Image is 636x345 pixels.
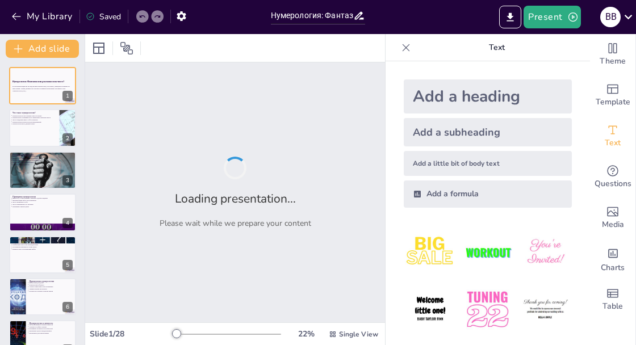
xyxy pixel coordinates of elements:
span: Template [596,96,630,108]
div: 6 [9,278,76,315]
p: [PERSON_NAME] связаны с именем и датой рождения [12,197,73,200]
input: Insert title [271,7,354,24]
span: Text [605,137,621,149]
div: Add a little bit of body text [404,151,572,176]
p: Что такое нумерология? [12,111,56,114]
p: Нумерология основывается на уникальных свойствах чисел [12,116,56,119]
div: 3 [62,175,73,186]
button: Add slide [6,40,79,58]
p: В этом презентации мы исследуем мир нумерологии, ее историю, принципы и влияние на нашу жизнь. Уз... [12,86,73,90]
div: Add ready made slides [590,75,635,116]
p: Число выражения и его значение [12,204,73,206]
p: Нумерология используется для предсказаний [12,120,56,123]
p: Нумерология и личность [29,322,73,325]
button: B B [600,6,621,28]
p: Древние цивилизации использовали числа [12,155,73,157]
div: Add a heading [404,79,572,113]
p: Нумерология как система знаний [12,161,73,163]
p: Вычисление чисел на основе личных данных [12,239,73,242]
div: B B [600,7,621,27]
p: Generated with [URL] [12,90,73,92]
p: Анализ совместимости в отношениях [29,286,73,288]
p: Инструмент для самопознания [29,332,73,334]
div: Add charts and graphs [590,238,635,279]
span: Position [120,41,133,55]
strong: Нумерология: Фантазия или реальная сила чисел? [12,81,64,83]
p: Как работает нумерология? [12,237,73,241]
div: 1 [9,67,76,104]
div: Add images, graphics, shapes or video [590,197,635,238]
div: 22 % [292,329,320,339]
div: Get real-time input from your audience [590,157,635,197]
p: Please wait while we prepare your content [160,218,311,229]
span: Questions [595,178,631,190]
p: История нумерологии [12,153,73,157]
p: Интерпретация чисел для понимания [12,199,73,201]
p: Понимание личных целей [12,205,73,208]
div: 4 [9,193,76,231]
img: 1.jpeg [404,226,457,279]
span: Media [602,218,624,231]
div: 3 [9,152,76,189]
p: Полезность в разных аспектах жизни [29,290,73,292]
div: Add text boxes [590,116,635,157]
img: 3.jpeg [519,226,572,279]
p: Комбинации чисел и их взаимодействия [12,243,73,246]
p: Число жизненного пути [12,201,73,204]
p: Нумерология изучает влияние чисел на жизнь [12,114,56,116]
div: Add a formula [404,180,572,208]
div: 5 [62,260,73,270]
button: My Library [9,7,77,26]
p: Осознанные решения на основе чисел [12,246,73,248]
div: Slide 1 / 28 [90,329,172,339]
p: Универсальный инструмент [29,288,73,290]
p: Принципы нумерологии [12,195,73,199]
p: Числа раскрывают аспекты личности [29,324,73,326]
p: Text [415,34,579,61]
p: Влияние чисел на жизненный выбор [12,248,73,250]
div: Saved [86,11,121,22]
div: 5 [9,236,76,274]
img: 2.jpeg [461,226,514,279]
p: Понимание талантов и способностей [29,328,73,330]
img: 4.jpeg [404,283,457,336]
div: 1 [62,91,73,101]
h2: Loading presentation... [175,191,296,207]
p: Влияние чисел на культуру [12,163,73,166]
span: Table [602,300,623,313]
div: 2 [62,133,73,144]
img: 5.jpeg [461,283,514,336]
button: Present [524,6,580,28]
p: Нумерология в бизнесе [29,284,73,286]
p: Сильные и слабые стороны [29,326,73,328]
p: Каждое число имеет свои характеристики [12,242,73,244]
button: Export to PowerPoint [499,6,521,28]
p: Нумерология имеет древние корни [12,123,56,125]
div: 2 [9,109,76,146]
p: Жизненные цели и предназначение [29,330,73,333]
span: Single View [339,330,378,339]
div: Change the overall theme [590,34,635,75]
p: Число рождения имеет особое значение [12,119,56,121]
div: Layout [90,39,108,57]
div: 4 [62,218,73,228]
div: Add a subheading [404,118,572,146]
div: 6 [62,302,73,312]
p: Нумерология адаптируется к современности [12,159,73,161]
span: Charts [601,262,625,274]
img: 6.jpeg [519,283,572,336]
div: Add a table [590,279,635,320]
p: [PERSON_NAME] и его вклад в нумерологию [12,157,73,159]
span: Theme [600,55,626,68]
p: Применение нумерологии [29,280,73,283]
p: Выбор имен для детей [29,281,73,284]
